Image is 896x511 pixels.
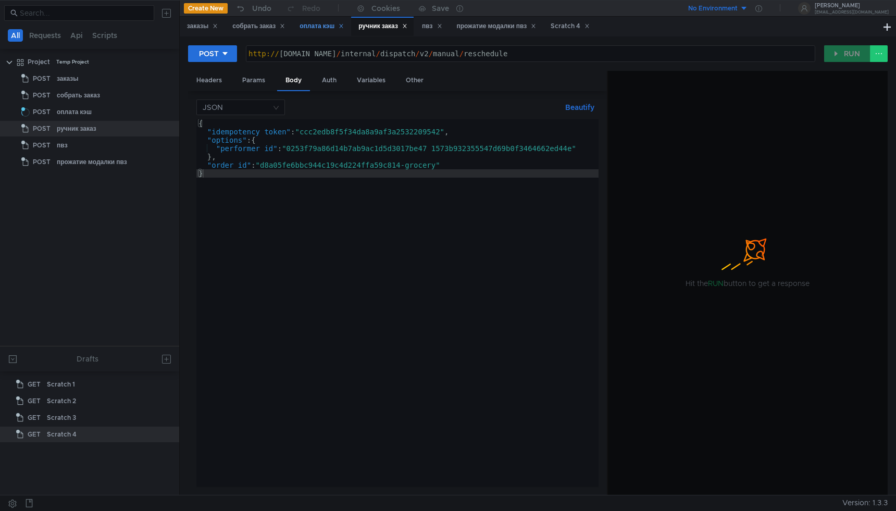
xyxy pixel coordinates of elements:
[47,393,76,409] div: Scratch 2
[20,7,148,19] input: Search...
[33,138,51,153] span: POST
[371,2,400,15] div: Cookies
[20,106,32,118] span: Loading...
[234,71,273,90] div: Params
[89,29,120,42] button: Scripts
[57,154,127,170] div: прожатие модалки пвз
[57,138,68,153] div: пвз
[422,21,442,32] div: пвз
[28,54,50,70] div: Project
[688,4,738,14] div: No Environment
[824,45,870,62] button: RUN
[232,21,285,32] div: собрать заказ
[188,45,237,62] button: POST
[188,71,230,90] div: Headers
[26,29,64,42] button: Requests
[842,495,888,510] span: Version: 1.3.3
[67,29,86,42] button: Api
[28,410,41,426] span: GET
[551,21,590,32] div: Scratch 4
[228,1,279,16] button: Undo
[57,71,79,86] div: заказы
[432,5,449,12] div: Save
[187,21,218,32] div: заказы
[457,21,537,32] div: прожатие модалки пвз
[184,3,228,14] button: Create New
[28,393,41,409] span: GET
[815,10,889,14] div: [EMAIL_ADDRESS][DOMAIN_NAME]
[302,2,320,15] div: Redo
[47,410,76,426] div: Scratch 3
[397,71,432,90] div: Other
[33,121,51,136] span: POST
[33,104,51,120] span: POST
[279,1,328,16] button: Redo
[300,21,344,32] div: оплата кэш
[28,427,41,442] span: GET
[314,71,345,90] div: Auth
[33,88,51,103] span: POST
[28,377,41,392] span: GET
[358,21,407,32] div: ручник заказ
[815,3,889,8] div: [PERSON_NAME]
[8,29,23,42] button: All
[47,377,75,392] div: Scratch 1
[199,48,219,59] div: POST
[57,88,100,103] div: собрать заказ
[561,101,599,114] button: Beautify
[56,54,89,70] div: Temp Project
[33,71,51,86] span: POST
[57,104,92,120] div: оплата кэш
[57,121,96,136] div: ручник заказ
[47,427,77,442] div: Scratch 4
[252,2,271,15] div: Undo
[33,154,51,170] span: POST
[349,71,394,90] div: Variables
[77,353,98,365] div: Drafts
[277,71,310,91] div: Body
